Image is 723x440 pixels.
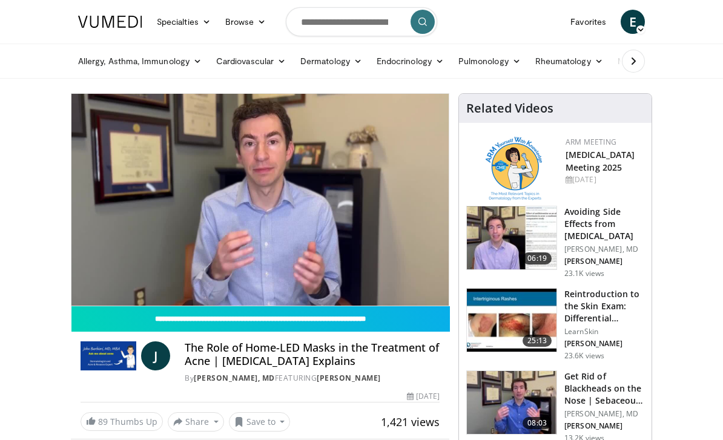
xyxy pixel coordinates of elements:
[467,371,556,434] img: 54dc8b42-62c8-44d6-bda4-e2b4e6a7c56d.150x105_q85_crop-smart_upscale.jpg
[369,49,451,73] a: Endocrinology
[467,289,556,352] img: 022c50fb-a848-4cac-a9d8-ea0906b33a1b.150x105_q85_crop-smart_upscale.jpg
[566,137,616,147] a: ARM Meeting
[566,174,642,185] div: [DATE]
[185,373,440,384] div: By FEATURING
[564,245,644,254] p: [PERSON_NAME], MD
[317,373,381,383] a: [PERSON_NAME]
[564,370,644,407] h3: Get Rid of Blackheads on the Nose | Sebaceous Filaments | Dermatolog…
[81,412,163,431] a: 89 Thumbs Up
[564,269,604,278] p: 23.1K views
[564,421,644,431] p: [PERSON_NAME]
[209,49,293,73] a: Cardiovascular
[71,49,209,73] a: Allergy, Asthma, Immunology
[185,341,440,367] h4: The Role of Home-LED Masks in the Treatment of Acne | [MEDICAL_DATA] Explains
[466,288,644,361] a: 25:13 Reintroduction to the Skin Exam: Differential Diagnosis Based on the… LearnSkin [PERSON_NAM...
[564,257,644,266] p: [PERSON_NAME]
[523,252,552,264] span: 06:19
[98,416,108,427] span: 89
[381,415,440,429] span: 1,421 views
[286,7,437,36] input: Search topics, interventions
[621,10,645,34] a: E
[467,206,556,269] img: 6f9900f7-f6e7-4fd7-bcbb-2a1dc7b7d476.150x105_q85_crop-smart_upscale.jpg
[168,412,224,432] button: Share
[466,101,553,116] h4: Related Videos
[451,49,528,73] a: Pulmonology
[141,341,170,370] a: J
[564,206,644,242] h3: Avoiding Side Effects from [MEDICAL_DATA]
[71,94,449,306] video-js: Video Player
[564,288,644,324] h3: Reintroduction to the Skin Exam: Differential Diagnosis Based on the…
[218,10,274,34] a: Browse
[78,16,142,28] img: VuMedi Logo
[523,335,552,347] span: 25:13
[150,10,218,34] a: Specialties
[293,49,369,73] a: Dermatology
[466,206,644,278] a: 06:19 Avoiding Side Effects from [MEDICAL_DATA] [PERSON_NAME], MD [PERSON_NAME] 23.1K views
[564,327,644,337] p: LearnSkin
[528,49,610,73] a: Rheumatology
[564,351,604,361] p: 23.6K views
[563,10,613,34] a: Favorites
[564,409,644,419] p: [PERSON_NAME], MD
[566,149,635,173] a: [MEDICAL_DATA] Meeting 2025
[564,339,644,349] p: [PERSON_NAME]
[407,391,440,402] div: [DATE]
[194,373,275,383] a: [PERSON_NAME], MD
[81,341,136,370] img: John Barbieri, MD
[523,417,552,429] span: 08:03
[229,412,291,432] button: Save to
[486,137,542,200] img: 89a28c6a-718a-466f-b4d1-7c1f06d8483b.png.150x105_q85_autocrop_double_scale_upscale_version-0.2.png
